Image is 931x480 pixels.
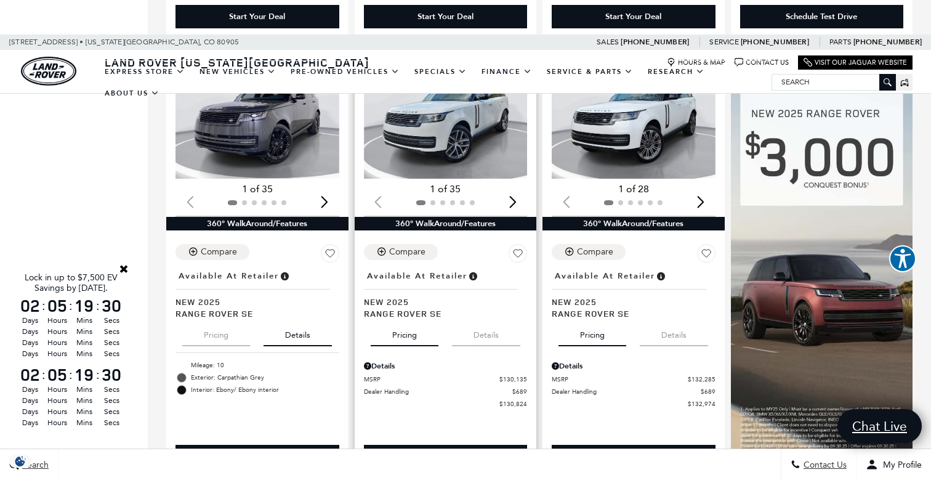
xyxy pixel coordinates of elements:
[552,445,715,468] div: Start Your Deal
[407,61,474,83] a: Specials
[389,246,425,258] div: Compare
[73,384,96,395] span: Mins
[73,406,96,417] span: Mins
[18,395,42,406] span: Days
[552,399,715,409] a: $132,974
[321,244,339,267] button: Save Vehicle
[804,58,907,67] a: Visit Our Jaguar Website
[46,406,69,417] span: Hours
[46,315,69,326] span: Hours
[364,375,528,384] a: MSRP $130,135
[701,387,715,396] span: $689
[175,182,339,196] div: 1 of 35
[452,319,520,346] button: details tab
[6,455,34,468] section: Click to Open Cookie Consent Modal
[364,445,528,468] div: Start Your Deal
[853,37,922,47] a: [PHONE_NUMBER]
[18,348,42,359] span: Days
[655,269,666,283] span: Vehicle is in stock and ready for immediate delivery. Due to demand, availability is subject to c...
[467,269,478,283] span: Vehicle is in stock and ready for immediate delivery. Due to demand, availability is subject to c...
[552,182,715,196] div: 1 of 28
[201,246,237,258] div: Compare
[889,245,916,275] aside: Accessibility Help Desk
[191,372,339,384] span: Exterior: Carpathian Grey
[512,387,527,396] span: $689
[175,296,330,307] span: New 2025
[175,244,249,260] button: Compare Vehicle
[552,387,715,396] a: Dealer Handling $689
[179,269,279,283] span: Available at Retailer
[499,375,527,384] span: $130,135
[504,188,521,215] div: Next slide
[46,348,69,359] span: Hours
[552,360,715,372] div: Pricing Details - Range Rover SE
[640,61,712,83] a: Research
[552,267,715,319] a: Available at RetailerNew 2025Range Rover SE
[889,245,916,272] button: Explore your accessibility options
[25,272,118,293] span: Lock in up to $7,500 EV Savings by [DATE].
[97,61,772,104] nav: Main Navigation
[100,297,123,314] span: 30
[709,38,738,46] span: Service
[364,56,528,179] div: 1 / 2
[100,384,123,395] span: Secs
[175,267,339,319] a: Available at RetailerNew 2025Range Rover SE
[364,375,500,384] span: MSRP
[97,83,167,104] a: About Us
[100,406,123,417] span: Secs
[18,337,42,348] span: Days
[856,449,931,480] button: Open user profile menu
[367,269,467,283] span: Available at Retailer
[96,365,100,384] span: :
[86,35,202,50] span: [US_STATE][GEOGRAPHIC_DATA],
[96,296,100,315] span: :
[552,375,688,384] span: MSRP
[364,399,528,409] a: $130,824
[21,57,76,86] img: Land Rover
[364,387,528,396] a: Dealer Handling $689
[97,61,192,83] a: EXPRESS STORE
[100,337,123,348] span: Secs
[42,296,46,315] span: :
[18,366,42,383] span: 02
[46,384,69,395] span: Hours
[18,297,42,314] span: 02
[552,56,715,179] img: 2025 LAND ROVER Range Rover SE 1
[772,75,895,89] input: Search
[364,267,528,319] a: Available at RetailerNew 2025Range Rover SE
[105,55,369,70] span: Land Rover [US_STATE][GEOGRAPHIC_DATA]
[100,315,123,326] span: Secs
[73,395,96,406] span: Mins
[316,188,333,215] div: Next slide
[6,455,34,468] img: Opt-Out Icon
[364,56,528,179] img: 2025 LAND ROVER Range Rover SE 1
[18,406,42,417] span: Days
[175,56,339,179] div: 1 / 2
[499,399,527,409] span: $130,824
[735,58,789,67] a: Contact Us
[100,348,123,359] span: Secs
[555,269,655,283] span: Available at Retailer
[539,61,640,83] a: Service & Parts
[73,337,96,348] span: Mins
[364,360,528,372] div: Pricing Details - Range Rover SE
[355,217,537,230] div: 360° WalkAround/Features
[18,417,42,428] span: Days
[73,297,96,314] span: 19
[279,269,290,283] span: Vehicle is in stock and ready for immediate delivery. Due to demand, availability is subject to c...
[371,319,438,346] button: pricing tab
[100,417,123,428] span: Secs
[73,417,96,428] span: Mins
[42,365,46,384] span: :
[364,182,528,196] div: 1 of 35
[364,387,513,396] span: Dealer Handling
[69,296,73,315] span: :
[18,384,42,395] span: Days
[846,418,913,434] span: Chat Live
[18,326,42,337] span: Days
[552,375,715,384] a: MSRP $132,285
[364,307,518,319] span: Range Rover SE
[46,326,69,337] span: Hours
[264,319,332,346] button: details tab
[73,348,96,359] span: Mins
